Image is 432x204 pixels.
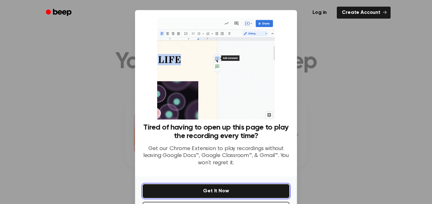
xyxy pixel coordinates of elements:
a: Log in [306,5,333,20]
p: Get our Chrome Extension to play recordings without leaving Google Docs™, Google Classroom™, & Gm... [143,145,289,167]
img: Beep extension in action [157,18,275,119]
a: Beep [41,7,77,19]
a: Create Account [337,7,391,19]
h3: Tired of having to open up this page to play the recording every time? [143,123,289,140]
button: Get It Now [143,184,289,198]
